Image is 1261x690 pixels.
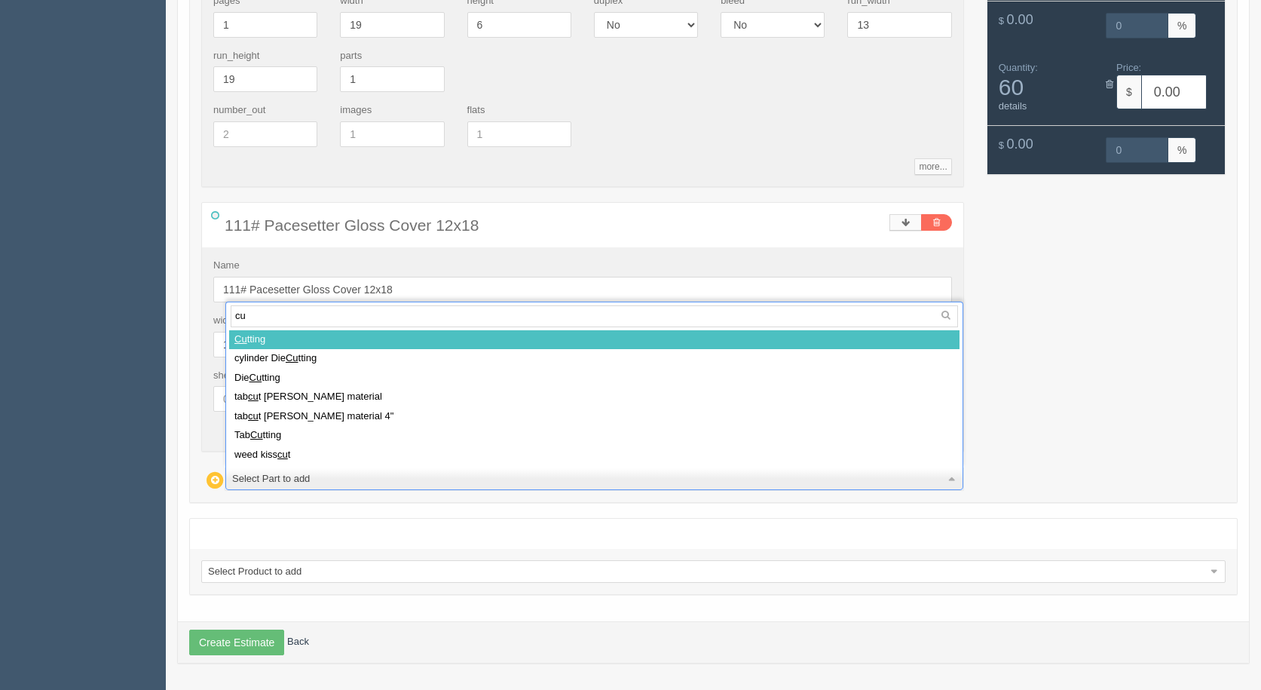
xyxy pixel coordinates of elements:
div: tab t [PERSON_NAME] material [229,388,960,407]
div: weed kiss t [229,446,960,465]
div: cylinder Die tting [229,349,960,369]
div: Die tting [229,369,960,388]
span: Cu [250,429,263,440]
span: Cu [286,352,298,363]
div: tting [229,330,960,350]
span: cu [248,391,259,402]
span: cu [248,410,259,422]
span: Cu [249,372,262,383]
div: tab t [PERSON_NAME] material 4" [229,407,960,427]
span: cu [277,449,288,460]
div: Tab tting [229,426,960,446]
span: Cu [234,333,247,345]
